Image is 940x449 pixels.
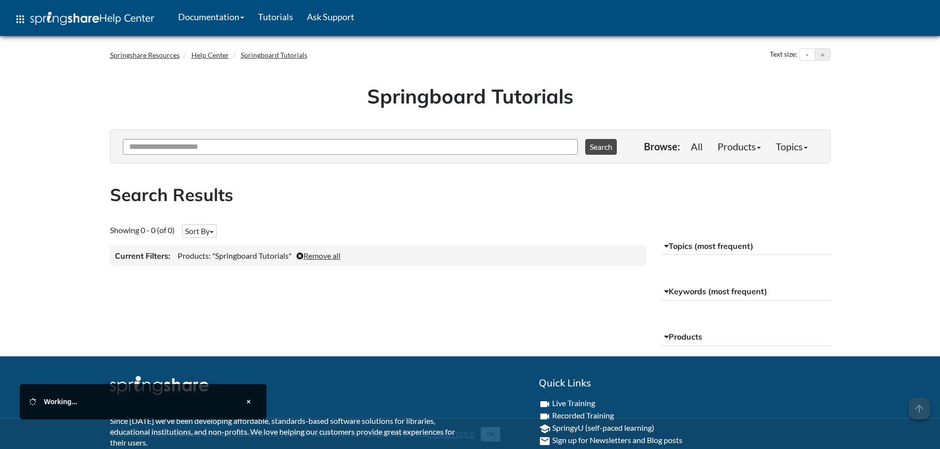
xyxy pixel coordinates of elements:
a: Documentation [171,4,251,29]
i: videocam [539,398,551,410]
p: Since [DATE] we've been developing affordable, standards-based software solutions for libraries, ... [110,415,463,449]
button: Search [585,139,617,155]
h1: Springboard Tutorials [117,82,823,110]
i: email [539,435,551,447]
h2: Search Results [110,183,830,207]
a: Springshare Resources [110,51,180,59]
a: Read more [429,427,475,439]
a: All [683,137,710,156]
span: arrow_upward [908,398,930,419]
a: Help Center [191,51,229,59]
img: Springshare [30,12,99,25]
button: Close [241,394,257,410]
span: Showing 0 - 0 (of 0) [110,225,175,235]
i: school [539,423,551,435]
a: Topics [768,137,815,156]
img: Springshare [110,376,209,395]
a: Tutorials [251,4,300,29]
button: Close [481,427,500,442]
span: Products: [178,251,211,260]
button: Products [661,328,830,346]
div: This site uses cookies as well as records your IP address for usage statistics. [100,426,840,442]
button: Sort By [182,224,217,238]
span: apps [14,13,26,25]
span: Help Center [99,11,154,24]
a: Springboard Tutorials [241,51,307,59]
a: Remove all [297,251,340,260]
button: Keywords (most frequent) [661,283,830,301]
a: Recorded Training [552,411,614,420]
h3: Current Filters [115,250,170,261]
a: arrow_upward [908,399,930,411]
button: Increase text size [815,49,830,61]
div: Text size: [768,48,799,61]
p: Browse: [644,139,680,153]
a: Live Training [552,398,595,408]
span: "Springboard Tutorials" [212,251,292,260]
a: SpringyU (self-paced learning) [552,423,654,432]
button: Topics (most frequent) [661,238,830,255]
a: Sign up for Newsletters and Blog posts [552,435,682,445]
h2: Quick Links [539,376,830,390]
button: Decrease text size [800,49,815,61]
a: Products [710,137,768,156]
a: Ask Support [300,4,361,29]
i: videocam [539,411,551,422]
span: Working... [44,398,77,406]
a: apps Help Center [7,4,161,34]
